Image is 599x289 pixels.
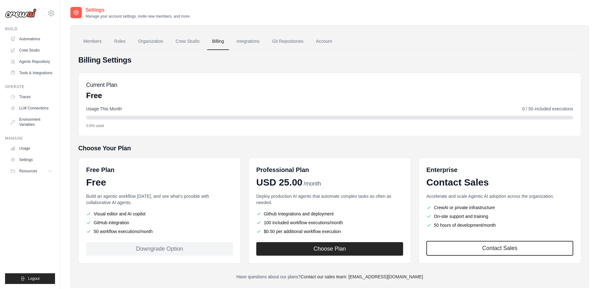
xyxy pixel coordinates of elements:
[426,177,573,188] div: Contact Sales
[256,242,403,256] button: Choose Plan
[19,169,37,174] span: Resources
[522,106,573,112] span: 0 / 50 included executions
[8,166,55,176] button: Resources
[256,177,302,188] span: USD 25.00
[8,92,55,102] a: Traces
[5,26,55,31] div: Build
[109,33,130,50] a: Roles
[256,165,309,174] h6: Professional Plan
[86,81,117,89] h5: Current Plan
[301,274,423,279] a: Contact our sales team: [EMAIL_ADDRESS][DOMAIN_NAME]
[304,180,321,188] span: /month
[86,177,233,188] div: Free
[8,68,55,78] a: Tools & Integrations
[86,91,117,101] p: Free
[86,14,191,19] p: Manage your account settings, invite new members, and more.
[86,220,233,226] li: GitHub integration
[426,222,573,228] li: 50 hours of development/month
[171,33,205,50] a: Crew Studio
[256,211,403,217] li: Github Integrations and deployment
[8,155,55,165] a: Settings
[28,276,40,281] span: Logout
[231,33,264,50] a: Integrations
[5,136,55,141] div: Manage
[86,228,233,235] li: 50 workflow executions/month
[86,193,233,206] p: Build an agentic workflow [DATE], and see what's possible with collaborative AI agents.
[8,103,55,113] a: LLM Connections
[267,33,308,50] a: Git Repositories
[426,193,573,199] p: Accelerate and scale Agentic AI adoption across the organization.
[256,228,403,235] li: $0.50 per additional workflow execution
[86,106,122,112] span: Usage This Month
[78,33,107,50] a: Members
[207,33,229,50] a: Billing
[78,144,581,153] h5: Choose Your Plan
[78,274,581,280] p: Have questions about our plans?
[5,273,55,284] button: Logout
[256,193,403,206] p: Deploy production AI agents that automate complex tasks as often as needed.
[426,165,573,174] h6: Enterprise
[86,242,233,256] div: Downgrade Option
[8,34,55,44] a: Automations
[311,33,337,50] a: Account
[5,8,36,18] img: Logo
[426,213,573,220] li: On-site support and training
[86,211,233,217] li: Visual editor and AI copilot
[8,143,55,153] a: Usage
[426,241,573,256] a: Contact Sales
[86,165,114,174] h6: Free Plan
[426,204,573,211] li: CrewAI or private infrastructure
[78,55,581,65] h4: Billing Settings
[256,220,403,226] li: 100 included workflow executions/month
[5,84,55,89] div: Operate
[86,123,104,128] span: 0.0% used
[8,57,55,67] a: Agents Repository
[86,6,191,14] h2: Settings
[8,114,55,130] a: Environment Variables
[133,33,168,50] a: Organization
[8,45,55,55] a: Crew Studio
